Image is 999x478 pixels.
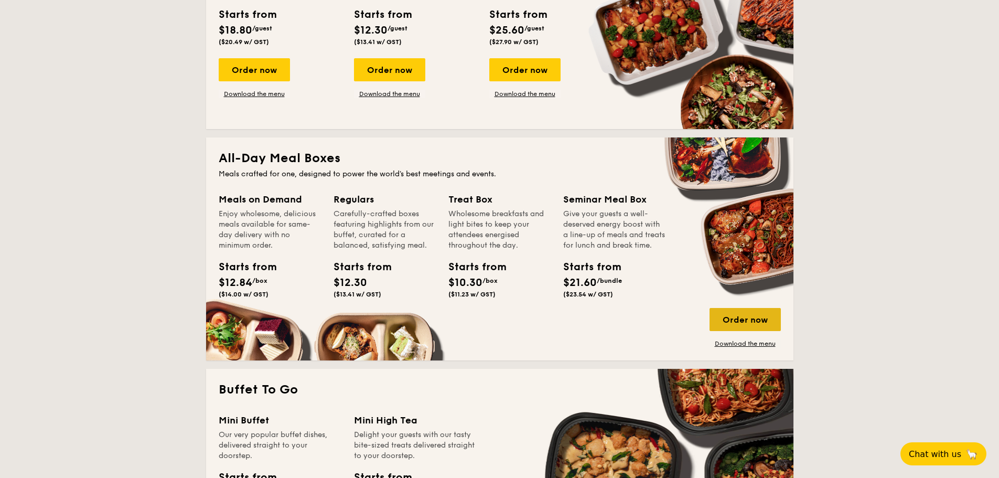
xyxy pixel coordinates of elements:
[710,339,781,348] a: Download the menu
[900,442,986,465] button: Chat with us🦙
[219,430,341,461] div: Our very popular buffet dishes, delivered straight to your doorstep.
[597,277,622,284] span: /bundle
[448,277,482,289] span: $10.30
[489,58,561,81] div: Order now
[334,291,381,298] span: ($13.41 w/ GST)
[563,277,597,289] span: $21.60
[219,38,269,46] span: ($20.49 w/ GST)
[448,291,496,298] span: ($11.23 w/ GST)
[524,25,544,32] span: /guest
[354,38,402,46] span: ($13.41 w/ GST)
[219,24,252,37] span: $18.80
[354,24,388,37] span: $12.30
[448,192,551,207] div: Treat Box
[219,209,321,251] div: Enjoy wholesome, delicious meals available for same-day delivery with no minimum order.
[489,7,546,23] div: Starts from
[334,277,367,289] span: $12.30
[252,277,267,284] span: /box
[489,38,539,46] span: ($27.90 w/ GST)
[388,25,407,32] span: /guest
[448,259,496,275] div: Starts from
[965,448,978,460] span: 🦙
[252,25,272,32] span: /guest
[563,192,665,207] div: Seminar Meal Box
[710,308,781,331] div: Order now
[354,90,425,98] a: Download the menu
[563,259,610,275] div: Starts from
[219,291,268,298] span: ($14.00 w/ GST)
[219,90,290,98] a: Download the menu
[482,277,498,284] span: /box
[219,259,266,275] div: Starts from
[563,291,613,298] span: ($23.54 w/ GST)
[489,90,561,98] a: Download the menu
[219,277,252,289] span: $12.84
[354,7,411,23] div: Starts from
[219,192,321,207] div: Meals on Demand
[448,209,551,251] div: Wholesome breakfasts and light bites to keep your attendees energised throughout the day.
[354,430,477,461] div: Delight your guests with our tasty bite-sized treats delivered straight to your doorstep.
[354,413,477,428] div: Mini High Tea
[219,150,781,167] h2: All-Day Meal Boxes
[909,449,961,459] span: Chat with us
[219,7,276,23] div: Starts from
[489,24,524,37] span: $25.60
[219,58,290,81] div: Order now
[219,381,781,398] h2: Buffet To Go
[563,209,665,251] div: Give your guests a well-deserved energy boost with a line-up of meals and treats for lunch and br...
[219,169,781,179] div: Meals crafted for one, designed to power the world's best meetings and events.
[334,259,381,275] div: Starts from
[334,192,436,207] div: Regulars
[334,209,436,251] div: Carefully-crafted boxes featuring highlights from our buffet, curated for a balanced, satisfying ...
[354,58,425,81] div: Order now
[219,413,341,428] div: Mini Buffet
